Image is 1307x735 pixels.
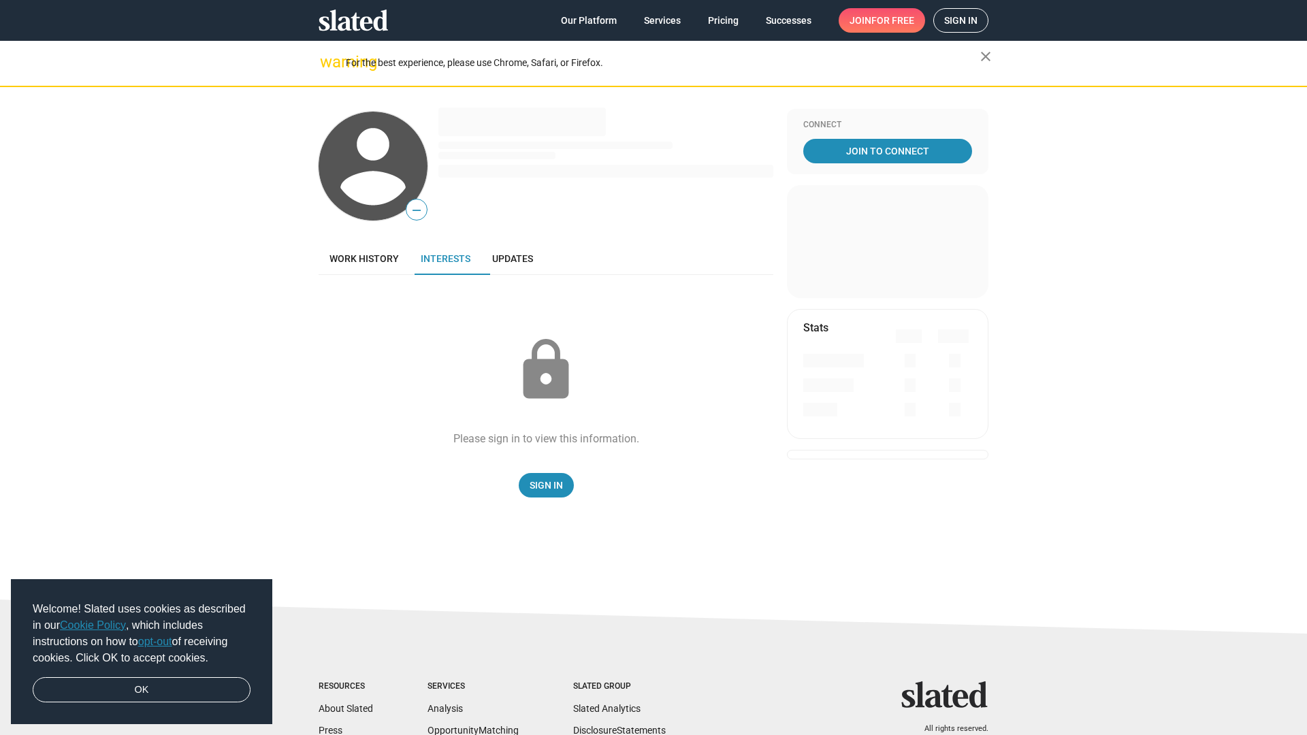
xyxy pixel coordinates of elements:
span: Welcome! Slated uses cookies as described in our , which includes instructions on how to of recei... [33,601,251,666]
span: Successes [766,8,811,33]
div: Resources [319,681,373,692]
span: Sign In [530,473,563,497]
a: opt-out [138,636,172,647]
span: Join To Connect [806,139,969,163]
div: Services [427,681,519,692]
a: Analysis [427,703,463,714]
a: Pricing [697,8,749,33]
span: Join [850,8,914,33]
a: Our Platform [550,8,628,33]
span: Pricing [708,8,739,33]
a: Cookie Policy [60,619,126,631]
a: Interests [410,242,481,275]
a: Sign In [519,473,574,497]
a: Work history [319,242,410,275]
span: Work history [329,253,399,264]
a: Updates [481,242,544,275]
a: dismiss cookie message [33,677,251,703]
div: Please sign in to view this information. [453,431,639,446]
div: Slated Group [573,681,666,692]
mat-icon: warning [320,54,336,70]
a: Joinfor free [839,8,925,33]
a: About Slated [319,703,373,714]
mat-icon: lock [512,336,580,404]
mat-icon: close [978,48,994,65]
span: Sign in [944,9,978,32]
a: Sign in [933,8,988,33]
div: For the best experience, please use Chrome, Safari, or Firefox. [346,54,980,72]
span: Interests [421,253,470,264]
div: cookieconsent [11,579,272,725]
div: Connect [803,120,972,131]
a: Services [633,8,692,33]
span: — [406,201,427,219]
a: Join To Connect [803,139,972,163]
a: Slated Analytics [573,703,641,714]
span: Our Platform [561,8,617,33]
a: Successes [755,8,822,33]
mat-card-title: Stats [803,321,828,335]
span: Updates [492,253,533,264]
span: for free [871,8,914,33]
span: Services [644,8,681,33]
